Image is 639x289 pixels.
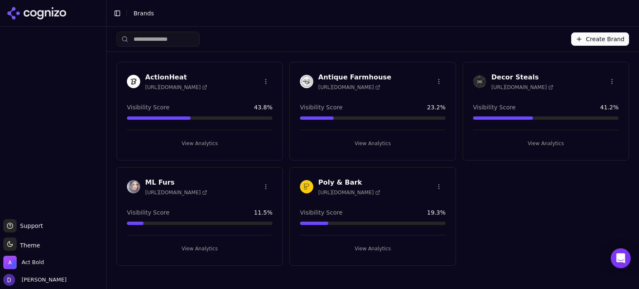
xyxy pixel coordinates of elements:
[318,72,391,82] h3: Antique Farmhouse
[300,103,342,111] span: Visibility Score
[571,32,629,46] button: Create Brand
[427,208,446,217] span: 19.3 %
[473,103,515,111] span: Visibility Score
[427,103,446,111] span: 23.2 %
[318,189,380,196] span: [URL][DOMAIN_NAME]
[611,248,631,268] div: Open Intercom Messenger
[3,274,15,286] img: David White
[300,137,446,150] button: View Analytics
[600,103,619,111] span: 41.2 %
[134,9,616,17] nav: breadcrumb
[127,208,169,217] span: Visibility Score
[127,242,272,255] button: View Analytics
[17,222,43,230] span: Support
[318,178,380,188] h3: Poly & Bark
[3,256,17,269] img: Act Bold
[18,276,67,284] span: [PERSON_NAME]
[145,84,207,91] span: [URL][DOMAIN_NAME]
[17,242,40,249] span: Theme
[300,75,313,88] img: Antique Farmhouse
[3,274,67,286] button: Open user button
[127,137,272,150] button: View Analytics
[145,72,207,82] h3: ActionHeat
[300,242,446,255] button: View Analytics
[300,180,313,193] img: Poly & Bark
[491,84,553,91] span: [URL][DOMAIN_NAME]
[491,72,553,82] h3: Decor Steals
[3,256,44,269] button: Open organization switcher
[145,178,207,188] h3: ML Furs
[134,10,154,17] span: Brands
[127,103,169,111] span: Visibility Score
[22,259,44,266] span: Act Bold
[300,208,342,217] span: Visibility Score
[473,75,486,88] img: Decor Steals
[127,75,140,88] img: ActionHeat
[127,180,140,193] img: ML Furs
[318,84,380,91] span: [URL][DOMAIN_NAME]
[473,137,619,150] button: View Analytics
[254,103,272,111] span: 43.8 %
[145,189,207,196] span: [URL][DOMAIN_NAME]
[254,208,272,217] span: 11.5 %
